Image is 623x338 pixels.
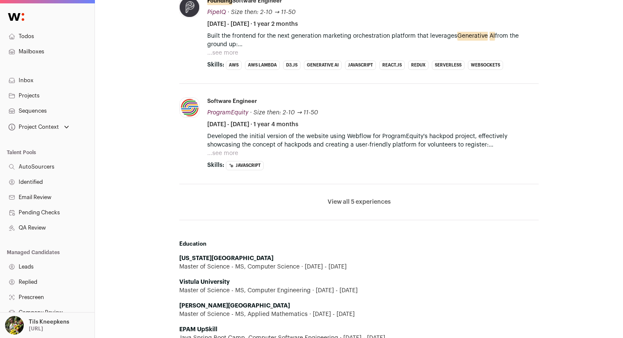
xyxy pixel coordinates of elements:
[179,286,539,295] div: Master of Science - MS, Computer Engineering
[408,61,428,70] li: Redux
[226,61,242,70] li: AWS
[29,319,69,325] p: Tils Kneepkens
[207,97,257,105] div: Software Engineer
[3,316,71,335] button: Open dropdown
[379,61,405,70] li: React.js
[228,9,296,15] span: · Size then: 2-10 → 11-50
[457,31,488,41] mark: Generative
[300,263,347,271] span: [DATE] - [DATE]
[207,20,298,28] span: [DATE] - [DATE] · 1 year 2 months
[304,61,342,70] li: Generative AI
[179,303,290,309] strong: [PERSON_NAME][GEOGRAPHIC_DATA]
[179,263,539,271] div: Master of Science - MS, Computer Science
[179,255,273,261] strong: [US_STATE][GEOGRAPHIC_DATA]
[207,161,224,169] span: Skills:
[179,327,217,332] strong: EPAM UpSkill
[207,49,238,57] button: ...see more
[311,286,358,295] span: [DATE] - [DATE]
[179,279,230,285] strong: Vistula University
[308,310,355,319] span: [DATE] - [DATE]
[179,310,539,319] div: Master of Science - MS, Applied Mathematics
[179,241,539,247] h2: Education
[207,132,539,149] p: Developed the initial version of the website using Webflow for ProgramEquity's hackpod project, e...
[207,61,224,69] span: Skills:
[5,316,24,335] img: 6689865-medium_jpg
[345,61,376,70] li: JavaScript
[207,120,298,129] span: [DATE] - [DATE] · 1 year 4 months
[328,198,391,206] button: View all 5 experiences
[226,161,264,170] li: JavaScript
[207,149,238,158] button: ...see more
[432,61,464,70] li: Serverless
[468,61,503,70] li: WebSockets
[489,31,495,41] mark: AI
[29,325,43,332] p: [URL]
[180,98,199,117] img: bbac4ac9e6aa623aa9d4db0a9cf1e31d51a8af7fd7c3ca2a899f3f643472f72b
[7,121,71,133] button: Open dropdown
[283,61,300,70] li: D3.js
[207,9,226,15] span: PipeIQ
[245,61,280,70] li: AWS Lambda
[250,110,318,116] span: · Size then: 2-10 → 11-50
[207,32,539,49] p: Built the frontend for the next generation marketing orchestration platform that leverages from t...
[3,8,29,25] img: Wellfound
[7,124,59,130] div: Project Context
[207,110,248,116] span: ProgramEquity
